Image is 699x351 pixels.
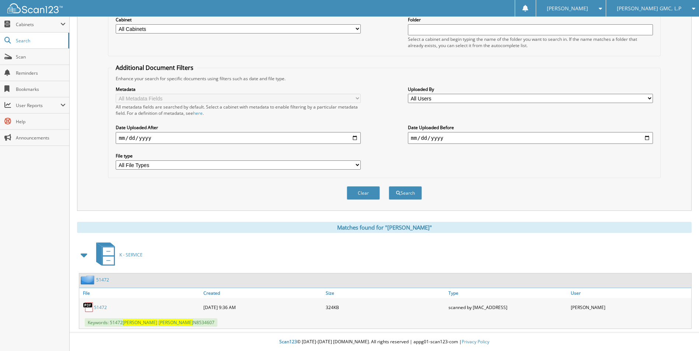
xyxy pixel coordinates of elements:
[116,124,361,131] label: Date Uploaded After
[116,132,361,144] input: start
[462,338,489,345] a: Privacy Policy
[83,302,94,313] img: PDF.png
[16,86,66,92] span: Bookmarks
[116,86,361,92] label: Metadata
[408,132,653,144] input: end
[70,333,699,351] div: © [DATE]-[DATE] [DOMAIN_NAME]. All rights reserved | appg01-scan123-com |
[324,300,446,315] div: 324KB
[7,3,63,13] img: scan123-logo-white.svg
[617,6,681,11] span: [PERSON_NAME] GMC, L.P
[202,288,324,298] a: Created
[16,54,66,60] span: Scan
[112,64,197,72] legend: Additional Document Filters
[92,240,143,269] a: K - SERVICE
[202,300,324,315] div: [DATE] 9:36 AM
[119,252,143,258] span: K - SERVICE
[112,75,656,82] div: Enhance your search for specific documents using filters such as date and file type.
[16,21,60,28] span: Cabinets
[116,17,361,23] label: Cabinet
[547,6,588,11] span: [PERSON_NAME]
[16,102,60,109] span: User Reports
[96,277,109,283] a: 51472
[193,110,203,116] a: here
[16,38,64,44] span: Search
[408,86,653,92] label: Uploaded By
[447,288,569,298] a: Type
[569,288,691,298] a: User
[408,17,653,23] label: Folder
[85,318,217,327] span: Keywords: 51472 N8534607
[116,153,361,159] label: File type
[77,222,692,233] div: Matches found for "[PERSON_NAME]"
[408,124,653,131] label: Date Uploaded Before
[662,316,699,351] iframe: Chat Widget
[123,319,157,326] span: [PERSON_NAME]
[116,104,361,116] div: All metadata fields are searched by default. Select a cabinet with metadata to enable filtering b...
[16,70,66,76] span: Reminders
[279,338,297,345] span: Scan123
[94,304,107,311] a: 51472
[16,118,66,125] span: Help
[389,186,422,200] button: Search
[16,135,66,141] span: Announcements
[447,300,569,315] div: scanned by [MAC_ADDRESS]
[408,36,653,49] div: Select a cabinet and begin typing the name of the folder you want to search in. If the name match...
[158,319,193,326] span: [PERSON_NAME]
[324,288,446,298] a: Size
[569,300,691,315] div: [PERSON_NAME]
[81,275,96,284] img: folder2.png
[347,186,380,200] button: Clear
[79,288,202,298] a: File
